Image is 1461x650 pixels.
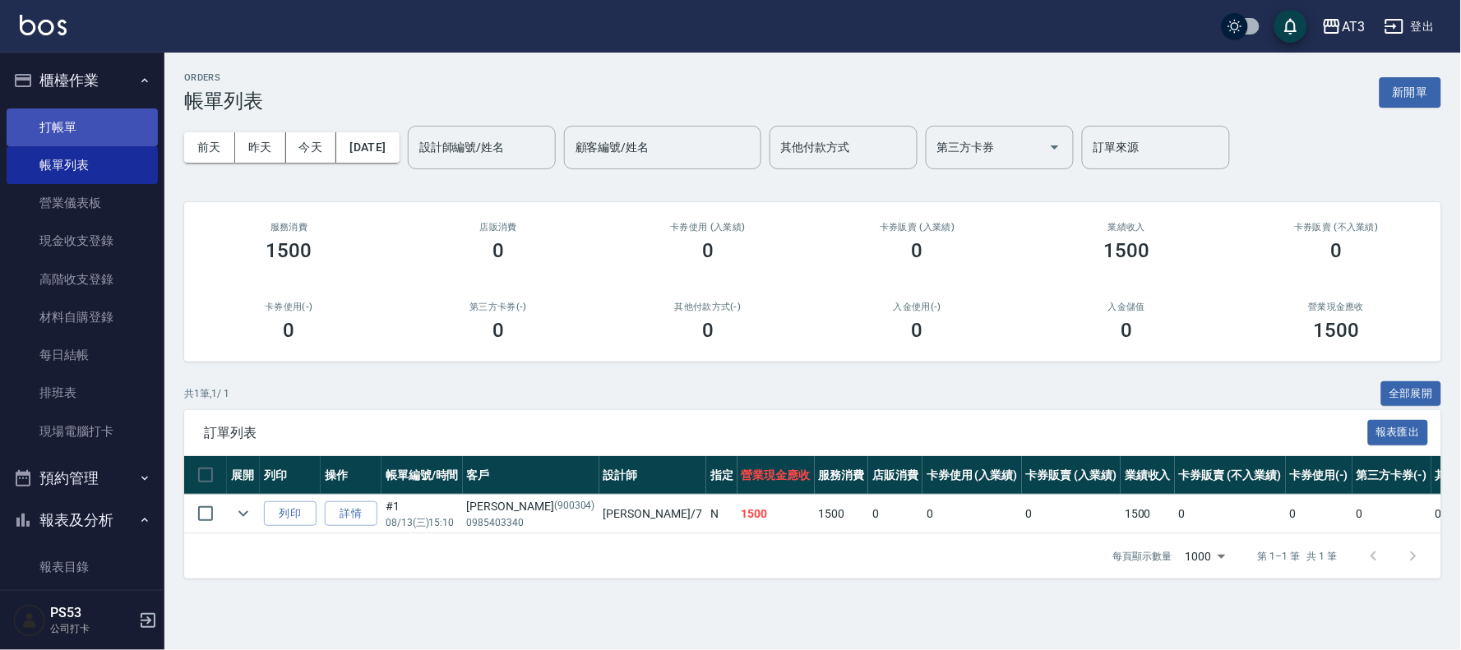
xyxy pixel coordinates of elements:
[184,90,263,113] h3: 帳單列表
[1022,456,1121,495] th: 卡券販賣 (入業績)
[50,621,134,636] p: 公司打卡
[7,548,158,586] a: 報表目錄
[1022,495,1121,533] td: 0
[912,239,923,262] h3: 0
[283,319,294,342] h3: 0
[286,132,337,163] button: 今天
[7,586,158,624] a: 店家日報表
[1179,534,1232,579] div: 1000
[815,495,869,533] td: 1500
[706,495,737,533] td: N
[204,222,374,233] h3: 服務消費
[381,495,463,533] td: #1
[7,222,158,260] a: 現金收支登錄
[463,456,599,495] th: 客戶
[1251,222,1422,233] h2: 卡券販賣 (不入業績)
[467,498,595,515] div: [PERSON_NAME]
[7,298,158,336] a: 材料自購登錄
[832,302,1002,312] h2: 入金使用(-)
[1380,77,1441,108] button: 新開單
[1286,456,1353,495] th: 卡券使用(-)
[1286,495,1353,533] td: 0
[1258,549,1338,564] p: 第 1–1 筆 共 1 筆
[702,319,714,342] h3: 0
[414,222,584,233] h2: 店販消費
[1380,84,1441,99] a: 新開單
[737,495,815,533] td: 1500
[815,456,869,495] th: 服務消費
[1121,456,1175,495] th: 業績收入
[922,495,1022,533] td: 0
[184,72,263,83] h2: ORDERS
[623,222,793,233] h2: 卡券使用 (入業績)
[7,146,158,184] a: 帳單列表
[381,456,463,495] th: 帳單編號/時間
[260,456,321,495] th: 列印
[868,456,922,495] th: 店販消費
[7,59,158,102] button: 櫃檯作業
[1314,319,1360,342] h3: 1500
[1352,495,1431,533] td: 0
[1121,495,1175,533] td: 1500
[235,132,286,163] button: 昨天
[702,239,714,262] h3: 0
[1274,10,1307,43] button: save
[231,501,256,526] button: expand row
[1368,424,1429,440] a: 報表匯出
[7,374,158,412] a: 排班表
[7,108,158,146] a: 打帳單
[184,132,235,163] button: 前天
[492,239,504,262] h3: 0
[1331,239,1343,262] h3: 0
[1378,12,1441,42] button: 登出
[7,457,158,500] button: 預約管理
[832,222,1002,233] h2: 卡券販賣 (入業績)
[20,15,67,35] img: Logo
[922,456,1022,495] th: 卡券使用 (入業績)
[1381,381,1442,407] button: 全部展開
[1175,495,1285,533] td: 0
[7,260,158,298] a: 高階收支登錄
[13,604,46,637] img: Person
[1342,16,1365,37] div: AT3
[868,495,922,533] td: 0
[623,302,793,312] h2: 其他付款方式(-)
[1104,239,1150,262] h3: 1500
[1042,302,1212,312] h2: 入金儲值
[321,456,381,495] th: 操作
[467,515,595,530] p: 0985403340
[204,302,374,312] h2: 卡券使用(-)
[1121,319,1133,342] h3: 0
[7,336,158,374] a: 每日結帳
[204,425,1368,441] span: 訂單列表
[227,456,260,495] th: 展開
[264,501,317,527] button: 列印
[7,413,158,450] a: 現場電腦打卡
[414,302,584,312] h2: 第三方卡券(-)
[266,239,312,262] h3: 1500
[1175,456,1285,495] th: 卡券販賣 (不入業績)
[1352,456,1431,495] th: 第三方卡券(-)
[599,495,706,533] td: [PERSON_NAME] /7
[7,184,158,222] a: 營業儀表板
[599,456,706,495] th: 設計師
[492,319,504,342] h3: 0
[706,456,737,495] th: 指定
[1042,134,1068,160] button: Open
[1368,420,1429,445] button: 報表匯出
[912,319,923,342] h3: 0
[1042,222,1212,233] h2: 業績收入
[1315,10,1371,44] button: AT3
[336,132,399,163] button: [DATE]
[325,501,377,527] a: 詳情
[50,605,134,621] h5: PS53
[737,456,815,495] th: 營業現金應收
[386,515,459,530] p: 08/13 (三) 15:10
[7,499,158,542] button: 報表及分析
[554,498,595,515] p: (900304)
[184,386,229,401] p: 共 1 筆, 1 / 1
[1113,549,1172,564] p: 每頁顯示數量
[1251,302,1422,312] h2: 營業現金應收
